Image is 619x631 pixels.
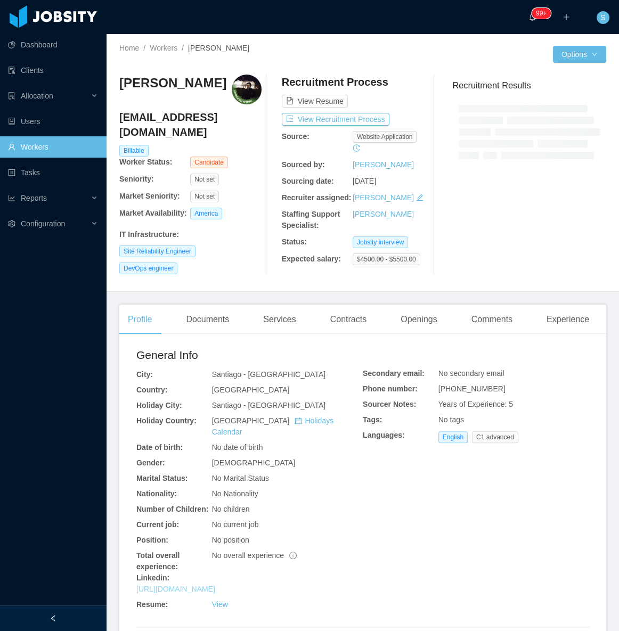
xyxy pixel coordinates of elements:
button: icon: exportView Recruitment Process [282,113,389,126]
i: icon: setting [8,220,15,227]
a: [PERSON_NAME] [353,160,414,169]
a: icon: userWorkers [8,136,98,158]
div: Contracts [322,305,375,334]
b: Staffing Support Specialist: [282,210,340,230]
span: Billable [119,145,149,157]
span: / [182,44,184,52]
b: Secondary email: [363,369,425,378]
b: Resume: [136,600,168,609]
a: icon: exportView Recruitment Process [282,115,389,124]
b: Source: [282,132,309,141]
span: No date of birth [212,443,263,452]
span: [DEMOGRAPHIC_DATA] [212,458,296,467]
b: Country: [136,386,167,394]
span: America [190,208,222,219]
span: No secondary email [438,369,504,378]
span: No overall experience [212,551,297,560]
a: icon: file-textView Resume [282,97,348,105]
b: Worker Status: [119,158,172,166]
a: [PERSON_NAME] [353,193,414,202]
b: Total overall experience: [136,551,180,571]
span: Santiago - [GEOGRAPHIC_DATA] [212,370,325,379]
h4: [EMAIL_ADDRESS][DOMAIN_NAME] [119,110,262,140]
h3: Recruitment Results [452,79,606,92]
b: Nationality: [136,489,177,498]
span: Candidate [190,157,228,168]
b: Phone number: [363,384,418,393]
i: icon: edit [416,194,423,201]
b: Sourcing date: [282,177,334,185]
span: [PHONE_NUMBER] [438,384,506,393]
span: Years of Experience: 5 [438,400,513,408]
b: Current job: [136,520,179,529]
span: English [438,431,468,443]
span: No Marital Status [212,474,269,482]
span: [DATE] [353,177,376,185]
a: [URL][DOMAIN_NAME] [136,585,215,593]
b: Number of Children: [136,505,208,513]
span: S [600,11,605,24]
div: Openings [392,305,446,334]
a: Home [119,44,139,52]
sup: 1216 [532,8,551,19]
b: Market Seniority: [119,192,180,200]
i: icon: plus [563,13,570,21]
b: Recruiter assigned: [282,193,352,202]
b: City: [136,370,153,379]
b: Linkedin: [136,573,169,582]
b: Gender: [136,458,165,467]
h3: [PERSON_NAME] [119,75,226,92]
span: No children [212,505,250,513]
div: No tags [438,414,589,425]
span: DevOps engineer [119,263,177,274]
b: Sourcer Notes: [363,400,416,408]
button: icon: file-textView Resume [282,95,348,108]
b: Marital Status: [136,474,188,482]
span: Configuration [21,219,65,228]
a: Workers [150,44,177,52]
span: Not set [190,174,219,185]
span: Not set [190,191,219,202]
i: icon: calendar [295,417,302,424]
div: Comments [463,305,521,334]
i: icon: line-chart [8,194,15,202]
span: [PERSON_NAME] [188,44,249,52]
b: Languages: [363,431,405,439]
span: [GEOGRAPHIC_DATA] [212,386,290,394]
i: icon: solution [8,92,15,100]
span: No current job [212,520,259,529]
span: [GEOGRAPHIC_DATA] [212,416,333,436]
a: View [212,600,228,609]
a: icon: robotUsers [8,111,98,132]
span: Reports [21,194,47,202]
div: Documents [177,305,238,334]
a: icon: pie-chartDashboard [8,34,98,55]
b: IT Infrastructure : [119,230,179,239]
b: Market Availability: [119,209,187,217]
b: Holiday City: [136,401,182,409]
div: Services [255,305,304,334]
b: Sourced by: [282,160,325,169]
span: Site Reliability Engineer [119,245,196,257]
span: $4500.00 - $5500.00 [353,253,420,265]
div: Experience [538,305,598,334]
i: icon: history [353,144,360,152]
b: Position: [136,536,168,544]
b: Holiday Country: [136,416,197,425]
span: Allocation [21,92,53,100]
span: No position [212,536,249,544]
span: website application [353,131,417,143]
b: Expected salary: [282,255,341,263]
span: C1 advanced [472,431,518,443]
b: Tags: [363,415,382,424]
div: Profile [119,305,160,334]
b: Date of birth: [136,443,183,452]
a: [PERSON_NAME] [353,210,414,218]
a: icon: auditClients [8,60,98,81]
i: icon: bell [528,13,536,21]
span: / [143,44,145,52]
span: No Nationality [212,489,258,498]
a: icon: profileTasks [8,162,98,183]
b: Seniority: [119,175,154,183]
h2: General Info [136,347,363,364]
